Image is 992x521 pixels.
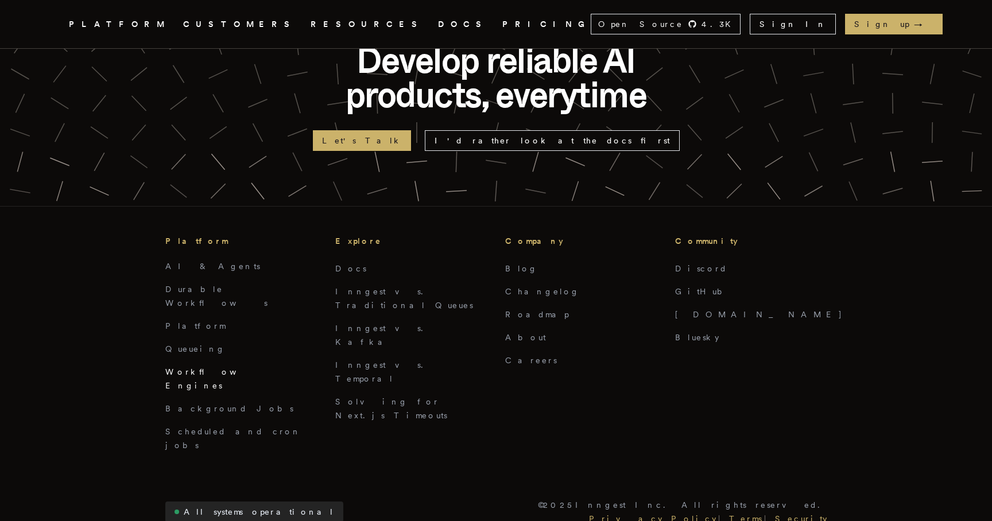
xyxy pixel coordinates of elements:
[502,17,591,32] a: PRICING
[845,14,943,34] a: Sign up
[335,264,366,273] a: Docs
[675,264,727,273] a: Discord
[598,18,683,30] span: Open Source
[750,14,836,34] a: Sign In
[505,234,657,248] h3: Company
[335,234,487,248] h3: Explore
[538,498,827,512] p: © 2025 Inngest Inc. All rights reserved.
[165,262,260,271] a: AI & Agents
[675,287,730,296] a: GitHub
[425,130,680,151] a: I'd rather look at the docs first
[165,344,226,353] a: Queueing
[165,404,293,413] a: Background Jobs
[165,285,268,308] a: Durable Workflows
[69,17,169,32] button: PLATFORM
[675,310,843,319] a: [DOMAIN_NAME]
[313,130,411,151] a: Let's Talk
[505,310,569,319] a: Roadmap
[335,397,447,420] a: Solving for Next.js Timeouts
[165,321,226,331] a: Platform
[505,356,557,365] a: Careers
[335,360,430,383] a: Inngest vs. Temporal
[438,17,489,32] a: DOCS
[165,427,301,450] a: Scheduled and cron jobs
[312,43,680,112] p: Develop reliable AI products, everytime
[675,333,719,342] a: Bluesky
[183,17,297,32] a: CUSTOMERS
[505,264,538,273] a: Blog
[505,287,580,296] a: Changelog
[702,18,738,30] span: 4.3 K
[311,17,424,32] button: RESOURCES
[914,18,933,30] span: →
[505,333,546,342] a: About
[335,324,430,347] a: Inngest vs. Kafka
[335,287,473,310] a: Inngest vs. Traditional Queues
[675,234,827,248] h3: Community
[165,367,264,390] a: Workflow Engines
[165,234,317,248] h3: Platform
